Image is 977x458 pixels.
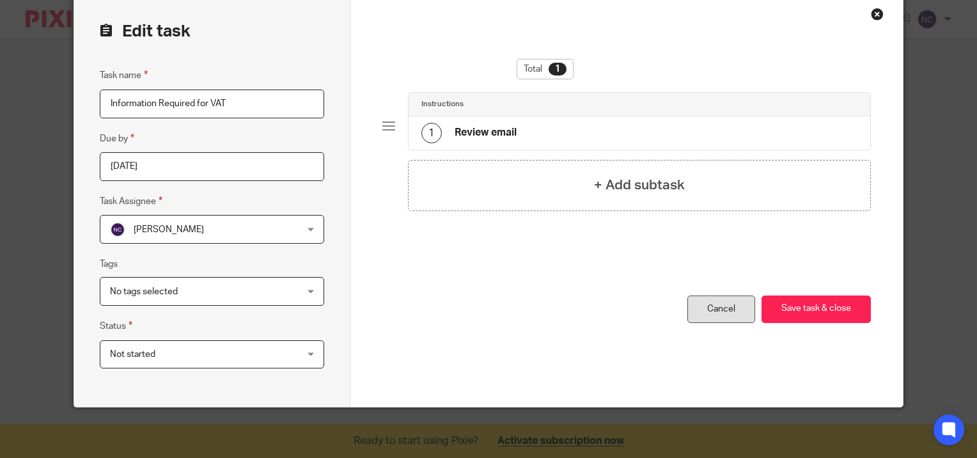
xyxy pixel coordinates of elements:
span: Not started [110,350,155,359]
h4: Review email [455,126,517,139]
h2: Edit task [100,20,324,42]
div: Total [517,59,574,79]
label: Due by [100,131,134,146]
label: Task Assignee [100,194,162,209]
h4: Instructions [421,99,464,109]
input: Pick a date [100,152,324,181]
div: 1 [421,123,442,143]
h4: + Add subtask [594,175,685,195]
label: Tags [100,258,118,271]
label: Status [100,319,132,333]
span: [PERSON_NAME] [134,225,204,234]
div: Close this dialog window [871,8,884,20]
a: Cancel [687,296,755,323]
div: 1 [549,63,567,75]
button: Save task & close [762,296,871,323]
label: Task name [100,68,148,83]
span: No tags selected [110,287,178,296]
img: svg%3E [110,222,125,237]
